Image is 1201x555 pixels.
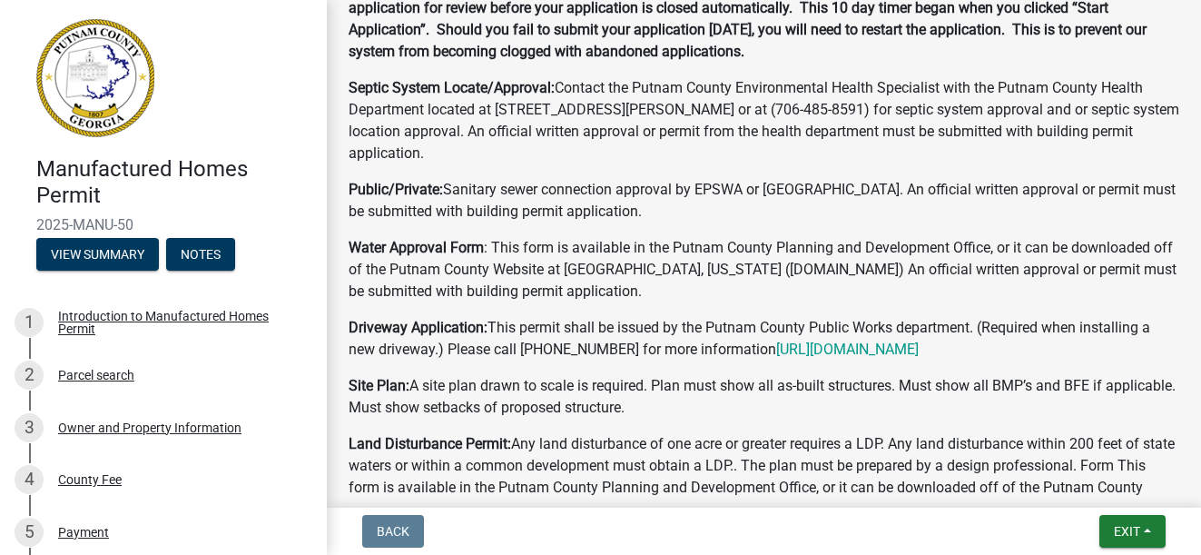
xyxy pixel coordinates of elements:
[349,319,487,336] strong: Driveway Application:
[776,341,919,358] a: [URL][DOMAIN_NAME]
[58,310,298,335] div: Introduction to Manufactured Homes Permit
[349,237,1179,302] p: : This form is available in the Putnam County Planning and Development Office, or it can be downl...
[58,526,109,539] div: Payment
[349,77,1179,164] p: Contact the Putnam County Environmental Health Specialist with the Putnam County Health Departmen...
[349,179,1179,223] p: Sanitary sewer connection approval by EPSWA or [GEOGRAPHIC_DATA]. An official written approval or...
[349,433,1179,520] p: Any land disturbance of one acre or greater requires a LDP. Any land disturbance within 200 feet ...
[15,465,44,494] div: 4
[36,216,290,233] span: 2025-MANU-50
[15,361,44,390] div: 2
[58,421,241,434] div: Owner and Property Information
[58,369,134,382] div: Parcel search
[377,524,409,539] span: Back
[450,239,484,256] strong: Form
[166,238,235,271] button: Notes
[349,317,1179,361] p: This permit shall be issued by the Putnam County Public Works department. (Required when installi...
[58,473,122,486] div: County Fee
[15,308,44,337] div: 1
[1114,524,1140,539] span: Exit
[15,413,44,442] div: 3
[36,248,159,263] wm-modal-confirm: Summary
[1099,515,1166,548] button: Exit
[349,375,1179,419] p: A site plan drawn to scale is required. Plan must show all as-built structures. Must show all BMP...
[36,238,159,271] button: View Summary
[166,248,235,263] wm-modal-confirm: Notes
[36,156,312,209] h4: Manufactured Homes Permit
[349,435,511,452] strong: Land Disturbance Permit:
[349,377,409,394] strong: Site Plan:
[349,181,443,198] strong: Public/Private:
[36,19,154,137] img: Putnam County, Georgia
[362,515,424,548] button: Back
[349,239,447,256] strong: Water Approval
[15,518,44,547] div: 5
[349,79,555,96] strong: Septic System Locate/Approval:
